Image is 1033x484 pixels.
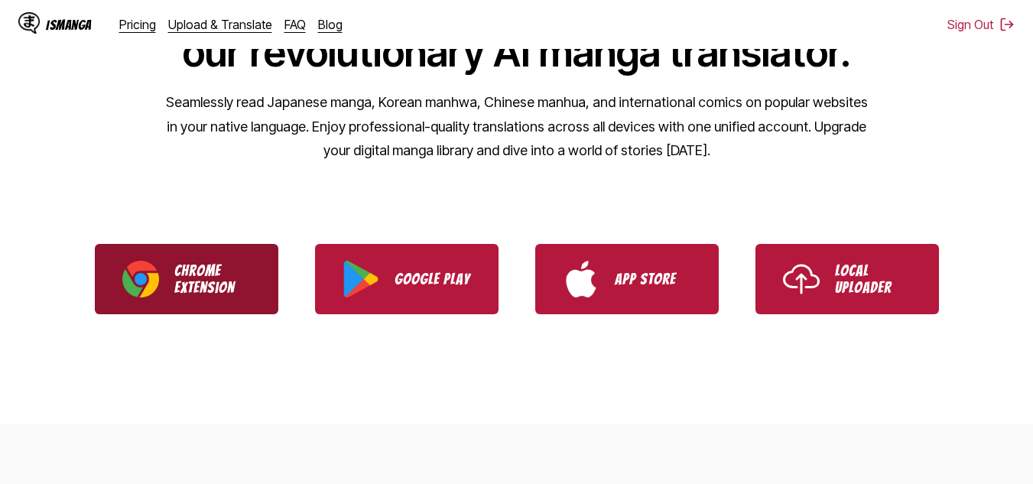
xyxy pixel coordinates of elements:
a: Blog [318,17,343,32]
a: Pricing [119,17,156,32]
a: FAQ [284,17,306,32]
p: Google Play [395,271,471,287]
a: Download IsManga from Google Play [315,244,499,314]
p: Seamlessly read Japanese manga, Korean manhwa, Chinese manhua, and international comics on popula... [165,90,869,163]
img: Google Play logo [343,261,379,297]
p: App Store [615,271,691,287]
img: IsManga Logo [18,12,40,34]
p: Local Uploader [835,262,911,296]
p: Chrome Extension [174,262,251,296]
img: Chrome logo [122,261,159,297]
a: Download IsManga from App Store [535,244,719,314]
button: Sign Out [947,17,1015,32]
div: IsManga [46,18,92,32]
img: App Store logo [563,261,599,297]
img: Upload icon [783,261,820,297]
a: Download IsManga Chrome Extension [95,244,278,314]
img: Sign out [999,17,1015,32]
a: Upload & Translate [168,17,272,32]
a: IsManga LogoIsManga [18,12,119,37]
a: Use IsManga Local Uploader [755,244,939,314]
